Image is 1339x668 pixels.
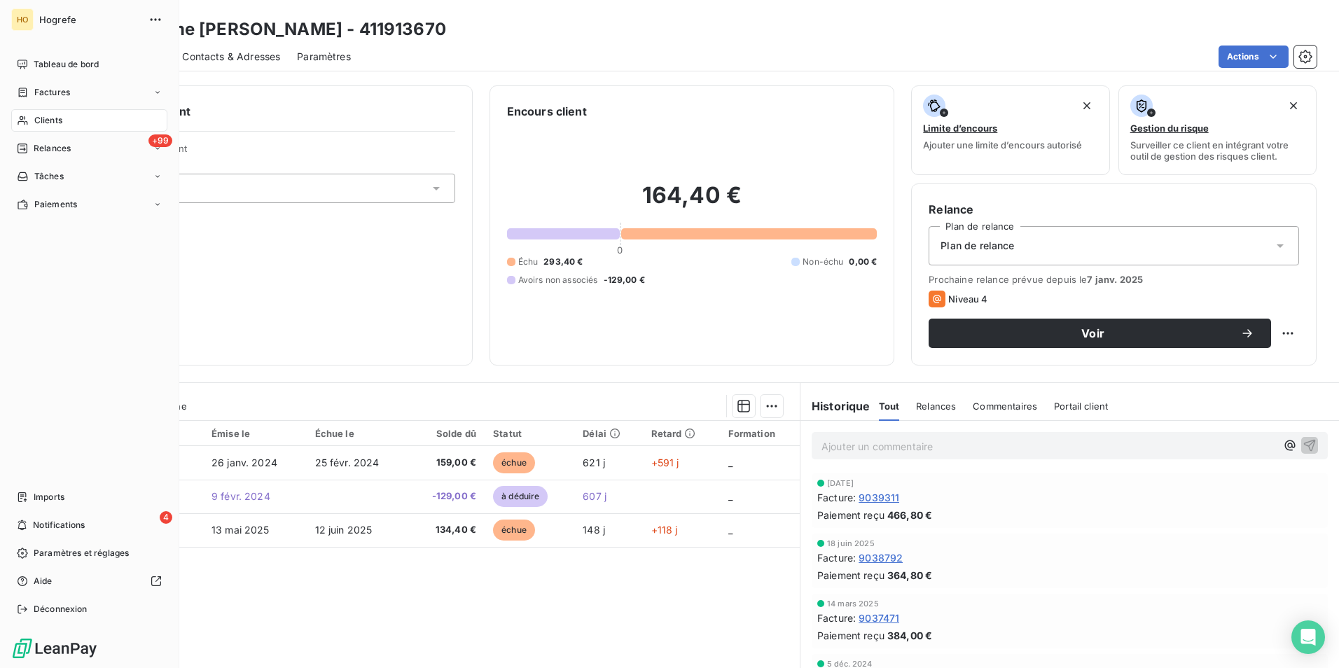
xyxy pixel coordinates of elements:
span: Avoirs non associés [518,274,598,286]
span: 18 juin 2025 [827,539,875,548]
span: Portail client [1054,401,1108,412]
span: +591 j [651,457,679,468]
div: Émise le [211,428,298,439]
span: Facture : [817,490,856,505]
div: HO [11,8,34,31]
span: 13 mai 2025 [211,524,270,536]
span: 134,40 € [417,523,476,537]
span: 26 janv. 2024 [211,457,277,468]
span: Paiement reçu [817,628,884,643]
span: Paiement reçu [817,568,884,583]
span: Relances [916,401,956,412]
h6: Historique [800,398,870,415]
span: Facture : [817,611,856,625]
span: 9 févr. 2024 [211,490,270,502]
span: 621 j [583,457,605,468]
span: +99 [148,134,172,147]
span: 7 janv. 2025 [1087,274,1143,285]
div: Délai [583,428,634,439]
span: 607 j [583,490,606,502]
span: Factures [34,86,70,99]
span: Déconnexion [34,603,88,615]
span: 0 [617,244,623,256]
span: Échu [518,256,539,268]
span: Paramètres et réglages [34,547,129,559]
span: 14 mars 2025 [827,599,879,608]
button: Limite d’encoursAjouter une limite d’encours autorisé [911,85,1109,175]
span: Aide [34,575,53,587]
span: 159,00 € [417,456,476,470]
img: Logo LeanPay [11,637,98,660]
span: [DATE] [827,479,854,487]
span: Relances [34,142,71,155]
span: 364,80 € [887,568,932,583]
span: Plan de relance [941,239,1014,253]
h6: Relance [929,201,1299,218]
span: Tâches [34,170,64,183]
span: échue [493,520,535,541]
span: 466,80 € [887,508,932,522]
span: Commentaires [973,401,1037,412]
span: 148 j [583,524,605,536]
button: Voir [929,319,1271,348]
span: Voir [945,328,1240,339]
span: 5 déc. 2024 [827,660,873,668]
a: Aide [11,570,167,592]
span: Facture : [817,550,856,565]
h6: Encours client [507,103,587,120]
span: Prochaine relance prévue depuis le [929,274,1299,285]
h2: 164,40 € [507,181,877,223]
span: échue [493,452,535,473]
div: Open Intercom Messenger [1291,620,1325,654]
div: Retard [651,428,712,439]
span: 9039311 [859,490,899,505]
span: Paiements [34,198,77,211]
span: 384,00 € [887,628,932,643]
span: Limite d’encours [923,123,997,134]
div: Solde dû [417,428,476,439]
span: Notifications [33,519,85,531]
span: Non-échu [803,256,843,268]
span: Gestion du risque [1130,123,1209,134]
span: 293,40 € [543,256,583,268]
span: Contacts & Adresses [182,50,280,64]
h3: Madame [PERSON_NAME] - 411913670 [123,17,446,42]
span: Surveiller ce client en intégrant votre outil de gestion des risques client. [1130,139,1305,162]
span: Ajouter une limite d’encours autorisé [923,139,1082,151]
span: -129,00 € [604,274,645,286]
span: Imports [34,491,64,503]
button: Gestion du risqueSurveiller ce client en intégrant votre outil de gestion des risques client. [1118,85,1317,175]
span: 12 juin 2025 [315,524,373,536]
button: Actions [1219,46,1289,68]
span: Paramètres [297,50,351,64]
span: Paiement reçu [817,508,884,522]
span: Clients [34,114,62,127]
span: 0,00 € [849,256,877,268]
span: -129,00 € [417,489,476,503]
h6: Informations client [85,103,455,120]
span: 25 févr. 2024 [315,457,380,468]
span: Tout [879,401,900,412]
span: Hogrefe [39,14,140,25]
span: 9038792 [859,550,903,565]
span: _ [728,524,733,536]
span: 9037471 [859,611,899,625]
div: Échue le [315,428,400,439]
span: Propriétés Client [113,143,455,162]
span: _ [728,490,733,502]
span: Tableau de bord [34,58,99,71]
span: Niveau 4 [948,293,987,305]
span: +118 j [651,524,678,536]
span: à déduire [493,486,548,507]
div: Formation [728,428,791,439]
span: 4 [160,511,172,524]
span: _ [728,457,733,468]
div: Statut [493,428,566,439]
